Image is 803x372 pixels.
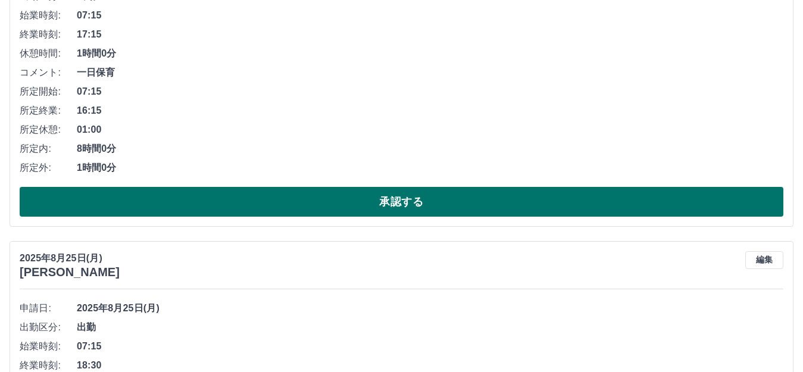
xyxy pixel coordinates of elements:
span: 8時間0分 [77,142,783,156]
span: 出勤区分: [20,320,77,335]
span: 07:15 [77,339,783,354]
span: 申請日: [20,301,77,315]
h3: [PERSON_NAME] [20,265,120,279]
span: 出勤 [77,320,783,335]
span: 所定内: [20,142,77,156]
p: 2025年8月25日(月) [20,251,120,265]
span: 終業時刻: [20,27,77,42]
span: 1時間0分 [77,46,783,61]
span: 17:15 [77,27,783,42]
span: 07:15 [77,8,783,23]
span: 07:15 [77,85,783,99]
span: 所定開始: [20,85,77,99]
span: 一日保育 [77,65,783,80]
span: 所定外: [20,161,77,175]
span: コメント: [20,65,77,80]
span: 所定終業: [20,104,77,118]
span: 1時間0分 [77,161,783,175]
span: 2025年8月25日(月) [77,301,783,315]
span: 16:15 [77,104,783,118]
span: 休憩時間: [20,46,77,61]
span: 始業時刻: [20,339,77,354]
span: 始業時刻: [20,8,77,23]
button: 編集 [745,251,783,269]
span: 01:00 [77,123,783,137]
span: 所定休憩: [20,123,77,137]
button: 承認する [20,187,783,217]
